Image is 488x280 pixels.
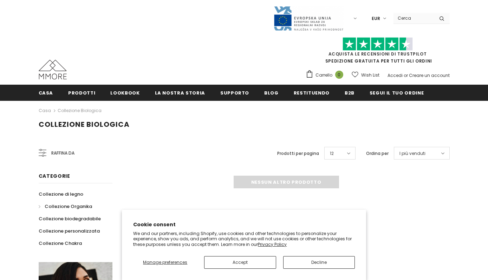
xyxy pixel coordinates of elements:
span: Carrello [315,72,332,79]
a: Collezione di legno [39,188,83,200]
span: Wish List [361,72,379,79]
span: Raffina da [51,149,74,157]
span: Restituendo [294,90,330,96]
a: Casa [39,106,51,115]
span: Categorie [39,172,70,180]
a: Carrello 0 [306,70,347,80]
span: Prodotti [68,90,95,96]
span: 12 [330,150,334,157]
a: Blog [264,85,279,100]
h2: Cookie consent [133,221,355,228]
span: Collezione biologica [39,119,130,129]
a: Segui il tuo ordine [370,85,424,100]
input: Search Site [393,13,434,23]
button: Manage preferences [133,256,197,269]
span: Collezione Organika [45,203,92,210]
span: Segui il tuo ordine [370,90,424,96]
img: Fidati di Pilot Stars [343,37,413,51]
span: Manage preferences [143,259,187,265]
span: I più venduti [399,150,425,157]
span: supporto [220,90,249,96]
a: supporto [220,85,249,100]
span: Collezione personalizzata [39,228,100,234]
a: Casa [39,85,53,100]
label: Ordina per [366,150,389,157]
span: SPEDIZIONE GRATUITA PER TUTTI GLI ORDINI [306,40,450,64]
a: Lookbook [110,85,139,100]
a: La nostra storia [155,85,205,100]
p: We and our partners, including Shopify, use cookies and other technologies to personalize your ex... [133,231,355,247]
span: Collezione biodegradabile [39,215,101,222]
span: Blog [264,90,279,96]
button: Decline [283,256,355,269]
a: Acquista le recensioni di TrustPilot [328,51,427,57]
button: Accept [204,256,276,269]
a: Wish List [352,69,379,81]
span: Lookbook [110,90,139,96]
label: Prodotti per pagina [277,150,319,157]
a: Collezione Organika [39,200,92,213]
span: Casa [39,90,53,96]
a: Javni Razpis [273,15,344,21]
img: Javni Razpis [273,6,344,31]
a: B2B [345,85,354,100]
span: Collezione Chakra [39,240,82,247]
span: 0 [335,71,343,79]
img: Casi MMORE [39,60,67,79]
a: Restituendo [294,85,330,100]
a: Collezione Chakra [39,237,82,249]
span: or [404,72,408,78]
a: Accedi [388,72,403,78]
span: EUR [372,15,380,22]
a: Collezione biologica [58,108,102,113]
a: Prodotti [68,85,95,100]
a: Creare un account [409,72,450,78]
a: Collezione personalizzata [39,225,100,237]
a: Privacy Policy [258,241,287,247]
span: B2B [345,90,354,96]
span: Collezione di legno [39,191,83,197]
span: La nostra storia [155,90,205,96]
a: Collezione biodegradabile [39,213,101,225]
